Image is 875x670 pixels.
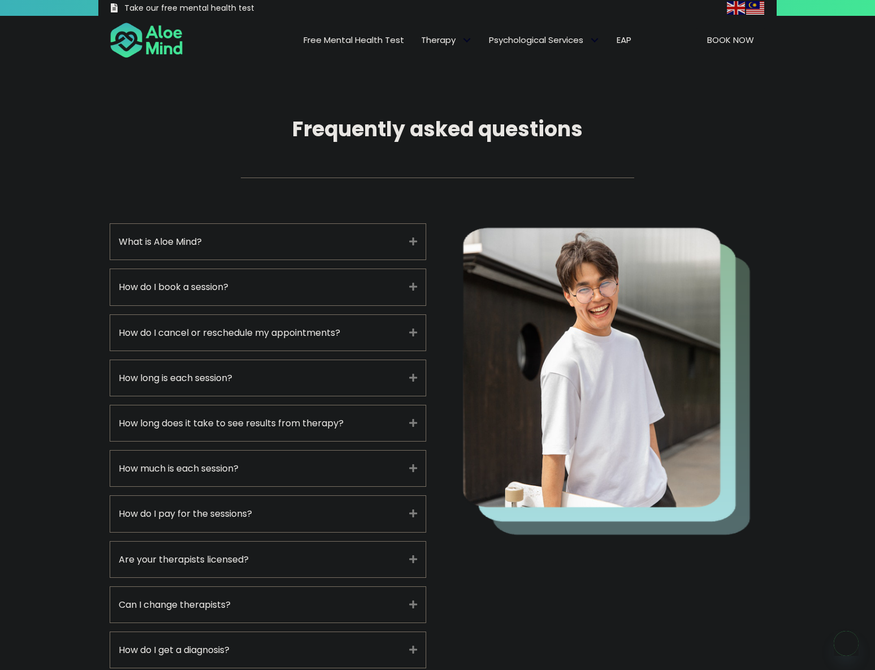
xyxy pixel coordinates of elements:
a: How long is each session? [119,371,404,384]
span: EAP [617,34,631,46]
span: Therapy: submenu [458,32,475,49]
i: Expand [409,553,417,566]
a: Psychological ServicesPsychological Services: submenu [480,28,608,52]
a: EAP [608,28,640,52]
a: English [727,1,746,14]
a: What is Aloe Mind? [119,235,404,248]
img: happy asian boy [449,223,765,540]
span: Book Now [707,34,754,46]
a: Can I change therapists? [119,598,404,611]
a: Are your therapists licensed? [119,553,404,566]
a: How do I get a diagnosis? [119,643,404,656]
img: Aloe mind Logo [110,21,183,59]
i: Expand [409,507,417,520]
span: Frequently asked questions [292,115,583,144]
i: Expand [409,417,417,430]
i: Expand [409,462,417,475]
a: How do I pay for the sessions? [119,507,404,520]
img: en [727,1,745,15]
i: Expand [409,280,417,293]
a: Malay [746,1,765,14]
a: How do I book a session? [119,280,404,293]
span: Therapy [421,34,472,46]
a: Book Now [696,28,765,52]
i: Expand [409,235,417,248]
i: Expand [409,326,417,339]
i: Expand [409,598,417,611]
a: TherapyTherapy: submenu [413,28,480,52]
a: Free Mental Health Test [295,28,413,52]
nav: Menu [198,28,640,52]
a: How do I cancel or reschedule my appointments? [119,326,404,339]
a: How long does it take to see results from therapy? [119,417,404,430]
a: How much is each session? [119,462,404,475]
i: Expand [409,371,417,384]
span: Free Mental Health Test [304,34,404,46]
span: Psychological Services: submenu [586,32,603,49]
i: Expand [409,643,417,656]
a: Take our free mental health test [110,3,315,16]
a: Whatsapp [834,631,859,656]
img: ms [746,1,764,15]
h3: Take our free mental health test [124,3,315,14]
span: Psychological Services [489,34,600,46]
